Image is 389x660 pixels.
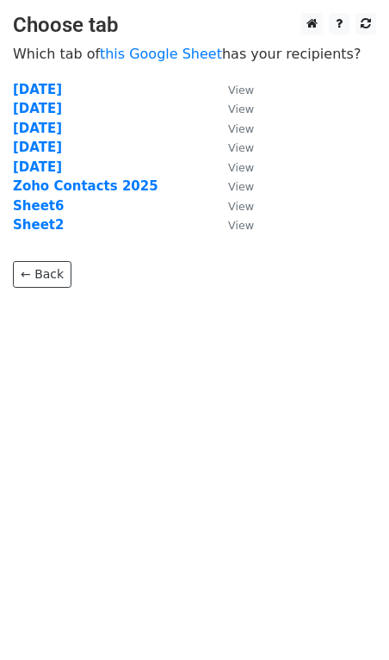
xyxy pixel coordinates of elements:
[13,159,62,175] a: [DATE]
[13,140,62,155] a: [DATE]
[228,141,254,154] small: View
[228,161,254,174] small: View
[211,198,254,214] a: View
[211,101,254,116] a: View
[211,217,254,233] a: View
[228,180,254,193] small: View
[211,121,254,136] a: View
[13,45,376,63] p: Which tab of has your recipients?
[100,46,222,62] a: this Google Sheet
[228,122,254,135] small: View
[228,200,254,213] small: View
[211,140,254,155] a: View
[211,178,254,194] a: View
[228,84,254,97] small: View
[13,121,62,136] a: [DATE]
[211,159,254,175] a: View
[228,219,254,232] small: View
[13,82,62,97] a: [DATE]
[13,261,71,288] a: ← Back
[13,178,158,194] a: Zoho Contacts 2025
[13,13,376,38] h3: Choose tab
[211,82,254,97] a: View
[13,217,64,233] a: Sheet2
[228,103,254,115] small: View
[13,101,62,116] a: [DATE]
[13,198,64,214] a: Sheet6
